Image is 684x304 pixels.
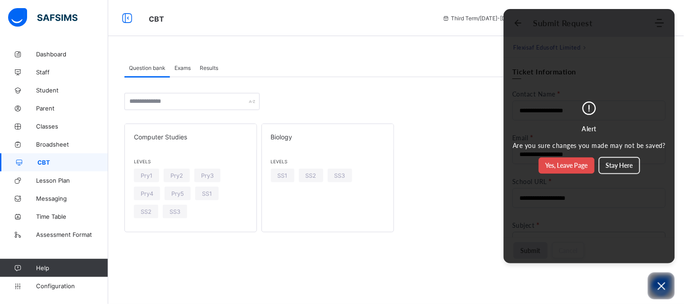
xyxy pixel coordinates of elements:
[36,51,108,58] span: Dashboard
[202,190,212,197] span: SS1
[200,64,218,71] span: Results
[36,105,108,112] span: Parent
[648,272,675,299] button: Open asap
[335,172,345,179] span: SS3
[170,208,180,215] span: SS3
[36,177,108,184] span: Lesson Plan
[8,8,78,27] img: safsims
[36,69,108,76] span: Staff
[306,172,317,179] span: SS2
[36,264,108,272] span: Help
[271,133,385,141] span: Biology
[171,190,184,197] span: Pry5
[599,157,640,174] button: Stay Here
[36,123,108,130] span: Classes
[271,159,385,164] span: Levels
[582,124,597,134] span: Alert
[141,190,153,197] span: Pry4
[36,87,108,94] span: Student
[170,172,183,179] span: Pry2
[141,172,152,179] span: Pry1
[134,159,248,164] span: Levels
[36,231,108,238] span: Assessment Format
[278,172,288,179] span: SS1
[442,15,518,22] span: session/term information
[141,208,151,215] span: SS2
[174,64,191,71] span: Exams
[36,213,108,220] span: Time Table
[36,195,108,202] span: Messaging
[539,157,595,174] button: Yes, Leave Page
[129,64,165,71] span: Question bank
[149,14,164,23] span: CBT
[36,282,108,290] span: Configuration
[36,141,108,148] span: Broadsheet
[513,141,666,151] span: Are you sure changes you made may not be saved?
[201,172,214,179] span: Pry3
[37,159,108,166] span: CBT
[134,133,248,141] span: Computer Studies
